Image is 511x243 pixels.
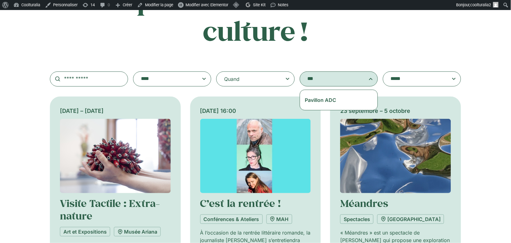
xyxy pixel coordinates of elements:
[308,75,358,83] textarea: Search
[340,214,374,224] a: Spectacles
[186,3,228,7] span: Modifier avec Elementor
[266,214,292,224] a: MAH
[200,197,281,210] a: C’est la rentrée !
[60,107,171,115] div: [DATE] – [DATE]
[253,3,266,7] span: Site Kit
[340,107,451,115] div: 23 septembre – 5 octobre
[60,119,171,193] img: Coolturalia - Extra-nature
[141,75,191,83] textarea: Search
[60,197,160,222] a: Visite Tactile : Extra-nature
[224,75,239,83] div: Quand
[377,214,444,224] a: [GEOGRAPHIC_DATA]
[391,75,441,83] textarea: Search
[114,227,161,236] a: Musée Ariana
[471,3,491,7] span: coolturalia2
[200,107,311,115] div: [DATE] 16:00
[60,227,110,236] a: Art et Expositions
[305,96,368,104] div: Pavillon ADC
[340,197,388,210] a: Méandres
[200,214,263,224] a: Conférences & Ateliers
